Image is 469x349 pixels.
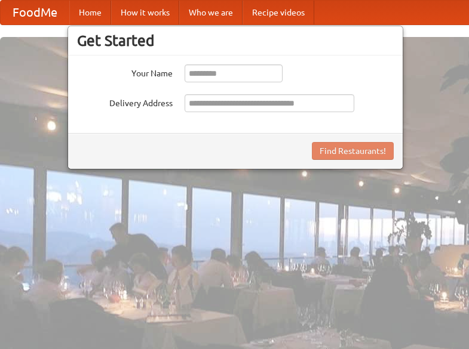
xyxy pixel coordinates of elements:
[77,32,394,50] h3: Get Started
[77,94,173,109] label: Delivery Address
[243,1,314,24] a: Recipe videos
[111,1,179,24] a: How it works
[69,1,111,24] a: Home
[312,142,394,160] button: Find Restaurants!
[179,1,243,24] a: Who we are
[1,1,69,24] a: FoodMe
[77,64,173,79] label: Your Name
